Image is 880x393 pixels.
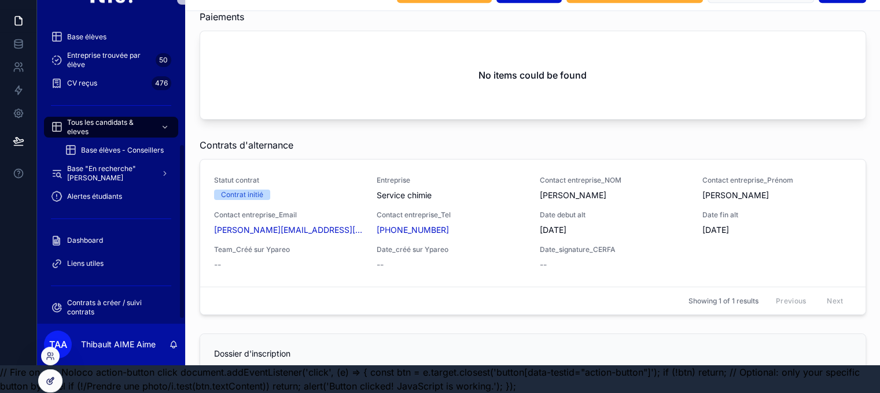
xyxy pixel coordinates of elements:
[377,176,526,185] span: Entreprise
[44,50,178,71] a: Entreprise trouvée par élève50
[214,348,290,358] span: Dossier d'inscription
[44,27,178,47] a: Base élèves
[540,224,689,236] span: [DATE]
[200,10,244,24] span: Paiements
[44,297,178,318] a: Contrats à créer / suivi contrats
[478,68,587,82] h2: No items could be found
[214,245,363,254] span: Team_Créé sur Ypareo
[702,210,852,220] span: Date fin alt
[58,140,178,161] a: Base élèves - Conseillers
[214,210,363,220] span: Contact entreprise_Email
[540,176,689,185] span: Contact entreprise_NOM
[377,245,526,254] span: Date_créé sur Ypareo
[377,210,526,220] span: Contact entreprise_Tel
[37,18,185,324] div: scrollable content
[214,176,363,185] span: Statut contrat
[688,296,759,306] span: Showing 1 of 1 results
[702,176,852,185] span: Contact entreprise_Prénom
[67,51,151,69] span: Entreprise trouvée par élève
[152,76,171,90] div: 476
[67,32,106,42] span: Base élèves
[81,146,164,155] span: Base élèves - Conseillers
[377,224,449,236] a: [PHONE_NUMBER]
[44,163,178,184] a: Base "En recherche" [PERSON_NAME]
[44,230,178,251] a: Dashboard
[67,192,122,201] span: Alertes étudiants
[540,190,689,201] span: [PERSON_NAME]
[44,73,178,94] a: CV reçus476
[200,138,293,152] span: Contrats d'alternance
[44,117,178,138] a: Tous les candidats & eleves
[200,160,866,287] a: Statut contratContrat initiéEntrepriseService chimieContact entreprise_NOM[PERSON_NAME]Contact en...
[377,190,526,201] span: Service chimie
[67,259,104,268] span: Liens utiles
[221,190,263,200] div: Contrat initié
[156,53,171,67] div: 50
[702,190,852,201] span: [PERSON_NAME]
[67,118,152,136] span: Tous les candidats & eleves
[44,253,178,274] a: Liens utiles
[44,186,178,207] a: Alertes étudiants
[67,79,97,88] span: CV reçus
[214,259,221,270] span: --
[67,298,167,317] span: Contrats à créer / suivi contrats
[81,339,156,350] p: Thibault AIME Aime
[49,338,67,351] span: TAA
[214,224,363,236] a: [PERSON_NAME][EMAIL_ADDRESS][DOMAIN_NAME]
[540,245,689,254] span: Date_signature_CERFA
[67,236,103,245] span: Dashboard
[67,164,152,183] span: Base "En recherche" [PERSON_NAME]
[377,259,384,270] span: --
[702,224,852,236] span: [DATE]
[540,259,547,270] span: --
[540,210,689,220] span: Date debut alt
